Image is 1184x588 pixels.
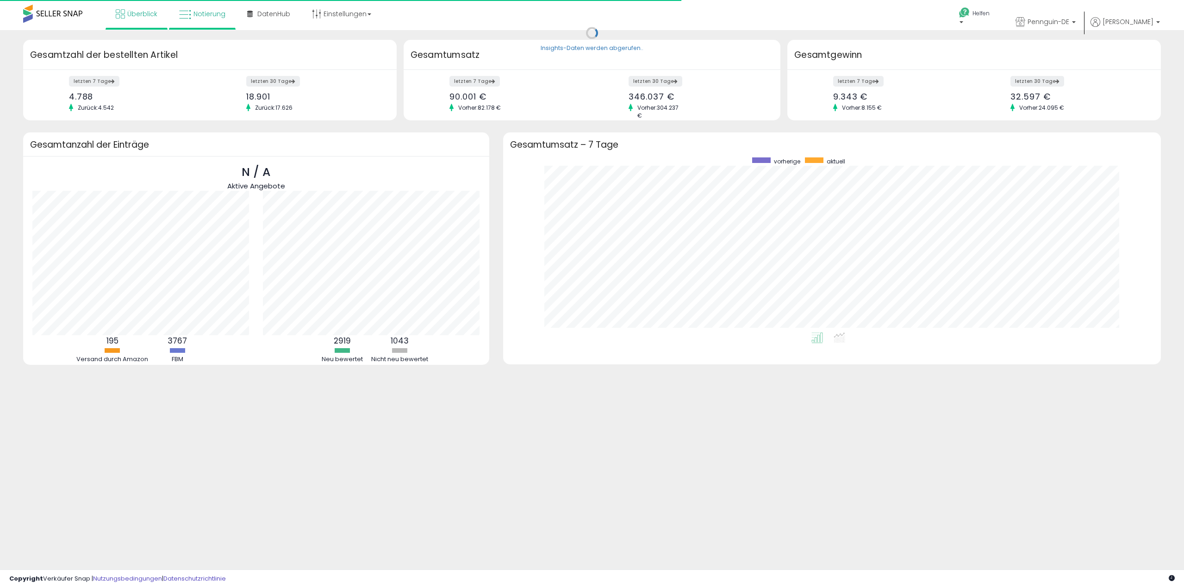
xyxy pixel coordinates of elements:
font: Pennguin-DE [1028,17,1069,26]
font: 9.343 € [833,91,867,102]
font: 8.155 € [861,104,882,112]
font: letzten 30 Tage [1015,78,1055,85]
font: Nicht neu bewertet [371,355,428,363]
font: letzten 7 Tage [74,78,111,85]
font: DatenHub [257,9,290,19]
font: Versand durch Amazon [76,355,148,363]
font: 32.597 € [1010,91,1050,102]
font: Gesamtanzahl der Einträge [30,138,149,151]
font: letzten 7 Tage [454,78,491,85]
font: vorherige [774,157,800,165]
font: N / A [242,164,270,180]
a: Pennguin-DE [1009,8,1083,38]
font: 1043 [391,335,409,346]
font: 4.542 [98,104,114,112]
font: Gesamtumsatz – 7 Tage [510,138,618,151]
font: 4.788 [69,91,93,102]
font: 17.626 [275,104,293,112]
font: Vorher: [637,104,657,112]
font: 18.901 [246,91,270,102]
font: Gesamtumsatz [411,49,480,61]
font: 2919 [334,335,351,346]
font: Zurück: [78,104,98,112]
font: Neu bewertet [322,355,363,363]
font: 90.001 € [449,91,486,102]
a: [PERSON_NAME] [1091,17,1160,38]
font: 346.037 € [629,91,674,102]
font: FBM [172,355,183,363]
font: 3767 [168,335,187,346]
font: 82.178 € [478,104,501,112]
font: 195 [106,335,118,346]
font: [PERSON_NAME] [1103,17,1153,26]
font: Helfen [972,9,990,17]
font: Aktive Angebote [227,181,285,191]
font: Vorher: [842,104,861,112]
font: Gesamtzahl der bestellten Artikel [30,49,178,61]
font: Überblick [127,9,157,19]
font: Vorher: [1019,104,1039,112]
font: 304.237 € [637,104,679,119]
font: Insights-Daten werden abgerufen.. [541,44,643,52]
font: Notierung [193,9,225,19]
font: aktuell [827,157,845,165]
font: Vorher: [458,104,478,112]
font: Gesamtgewinn [794,49,862,61]
font: letzten 7 Tage [838,78,875,85]
font: letzten 30 Tage [251,78,291,85]
font: Zurück: [255,104,275,112]
i: Hilfe erhalten [959,7,970,19]
font: 24.095 € [1039,104,1064,112]
font: letzten 30 Tage [633,78,673,85]
font: Einstellungen [324,9,367,19]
